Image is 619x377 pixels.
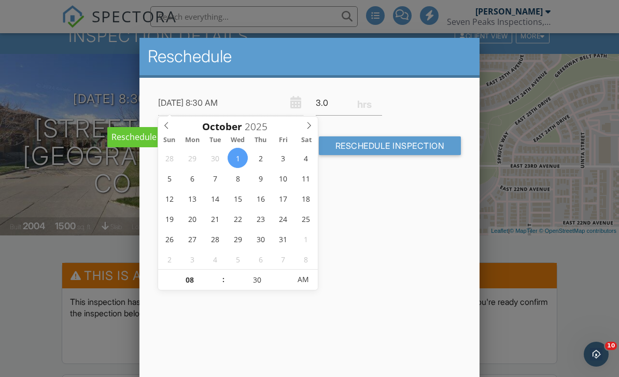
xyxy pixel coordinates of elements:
[159,249,179,269] span: November 2, 2025
[205,208,225,229] span: October 21, 2025
[295,137,318,144] span: Sat
[182,208,202,229] span: October 20, 2025
[205,188,225,208] span: October 14, 2025
[273,148,293,168] span: October 3, 2025
[182,249,202,269] span: November 3, 2025
[159,229,179,249] span: October 26, 2025
[250,249,271,269] span: November 6, 2025
[296,208,316,229] span: October 25, 2025
[250,168,271,188] span: October 9, 2025
[159,188,179,208] span: October 12, 2025
[225,270,289,290] input: Scroll to increment
[273,229,293,249] span: October 31, 2025
[182,148,202,168] span: September 29, 2025
[273,168,293,188] span: October 10, 2025
[222,269,225,290] span: :
[158,137,181,144] span: Sun
[158,270,222,290] input: Scroll to increment
[272,137,295,144] span: Fri
[296,249,316,269] span: November 8, 2025
[228,168,248,188] span: October 8, 2025
[296,148,316,168] span: October 4, 2025
[159,148,179,168] span: September 28, 2025
[205,168,225,188] span: October 7, 2025
[182,229,202,249] span: October 27, 2025
[242,120,276,133] input: Scroll to increment
[605,342,617,350] span: 10
[159,208,179,229] span: October 19, 2025
[228,229,248,249] span: October 29, 2025
[273,188,293,208] span: October 17, 2025
[273,249,293,269] span: November 7, 2025
[148,46,472,67] h2: Reschedule
[273,208,293,229] span: October 24, 2025
[205,229,225,249] span: October 28, 2025
[205,249,225,269] span: November 4, 2025
[296,229,316,249] span: November 1, 2025
[250,229,271,249] span: October 30, 2025
[250,208,271,229] span: October 23, 2025
[584,342,609,367] iframe: Intercom live chat
[250,188,271,208] span: October 16, 2025
[181,137,204,144] span: Mon
[296,168,316,188] span: October 11, 2025
[205,148,225,168] span: September 30, 2025
[202,122,242,132] span: Scroll to increment
[289,269,317,290] span: Click to toggle
[204,137,227,144] span: Tue
[159,168,179,188] span: October 5, 2025
[249,137,272,144] span: Thu
[319,136,461,155] input: Reschedule Inspection
[182,168,202,188] span: October 6, 2025
[228,148,248,168] span: October 1, 2025
[250,148,271,168] span: October 2, 2025
[182,188,202,208] span: October 13, 2025
[228,249,248,269] span: November 5, 2025
[228,208,248,229] span: October 22, 2025
[296,188,316,208] span: October 18, 2025
[227,137,249,144] span: Wed
[228,188,248,208] span: October 15, 2025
